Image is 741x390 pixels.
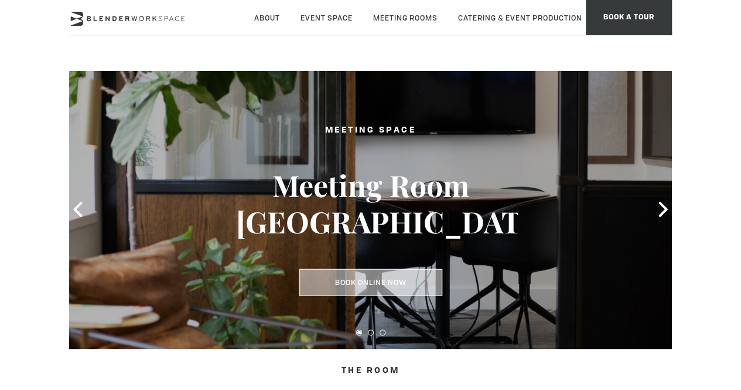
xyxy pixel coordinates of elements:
[69,360,672,382] h4: The Room
[236,167,506,240] h3: Meeting Room [GEOGRAPHIC_DATA]
[236,123,506,138] h2: Meeting Space
[530,240,741,390] iframe: Chat Widget
[530,240,741,390] div: Widget de chat
[299,269,442,296] a: Book Online Now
